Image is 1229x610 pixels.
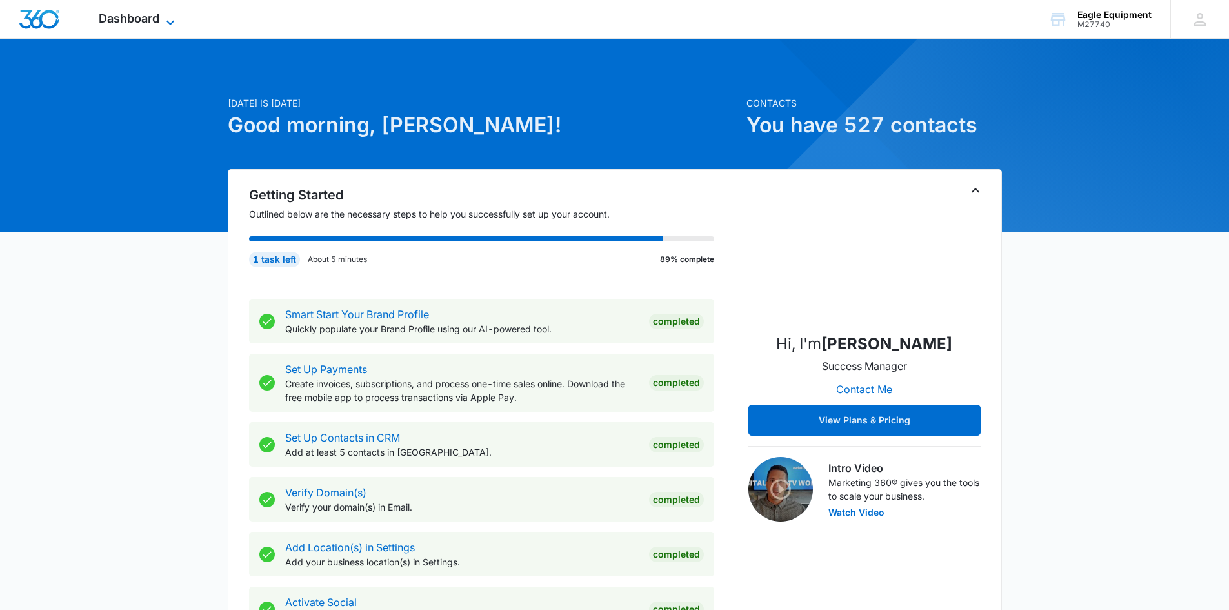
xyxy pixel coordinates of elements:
[822,358,907,374] p: Success Manager
[249,207,730,221] p: Outlined below are the necessary steps to help you successfully set up your account.
[746,110,1002,141] h1: You have 527 contacts
[249,252,300,267] div: 1 task left
[285,363,367,376] a: Set Up Payments
[285,322,639,336] p: Quickly populate your Brand Profile using our AI-powered tool.
[99,12,159,25] span: Dashboard
[660,254,714,265] p: 89% complete
[821,334,952,353] strong: [PERSON_NAME]
[285,377,639,404] p: Create invoices, subscriptions, and process one-time sales online. Download the free mobile app t...
[285,431,400,444] a: Set Up Contacts in CRM
[649,314,704,329] div: Completed
[800,193,929,322] img: Chris Johns
[285,596,357,609] a: Activate Social
[649,492,704,507] div: Completed
[823,374,905,405] button: Contact Me
[285,445,639,459] p: Add at least 5 contacts in [GEOGRAPHIC_DATA].
[1077,20,1152,29] div: account id
[828,460,981,476] h3: Intro Video
[1077,10,1152,20] div: account name
[285,308,429,321] a: Smart Start Your Brand Profile
[968,183,983,198] button: Toggle Collapse
[828,508,884,517] button: Watch Video
[285,486,366,499] a: Verify Domain(s)
[828,476,981,503] p: Marketing 360® gives you the tools to scale your business.
[649,437,704,452] div: Completed
[748,457,813,522] img: Intro Video
[649,547,704,562] div: Completed
[228,110,739,141] h1: Good morning, [PERSON_NAME]!
[285,500,639,514] p: Verify your domain(s) in Email.
[776,332,952,356] p: Hi, I'm
[746,96,1002,110] p: Contacts
[285,541,415,554] a: Add Location(s) in Settings
[649,375,704,391] div: Completed
[228,96,739,110] p: [DATE] is [DATE]
[285,555,639,569] p: Add your business location(s) in Settings.
[308,254,367,265] p: About 5 minutes
[748,405,981,436] button: View Plans & Pricing
[249,185,730,205] h2: Getting Started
